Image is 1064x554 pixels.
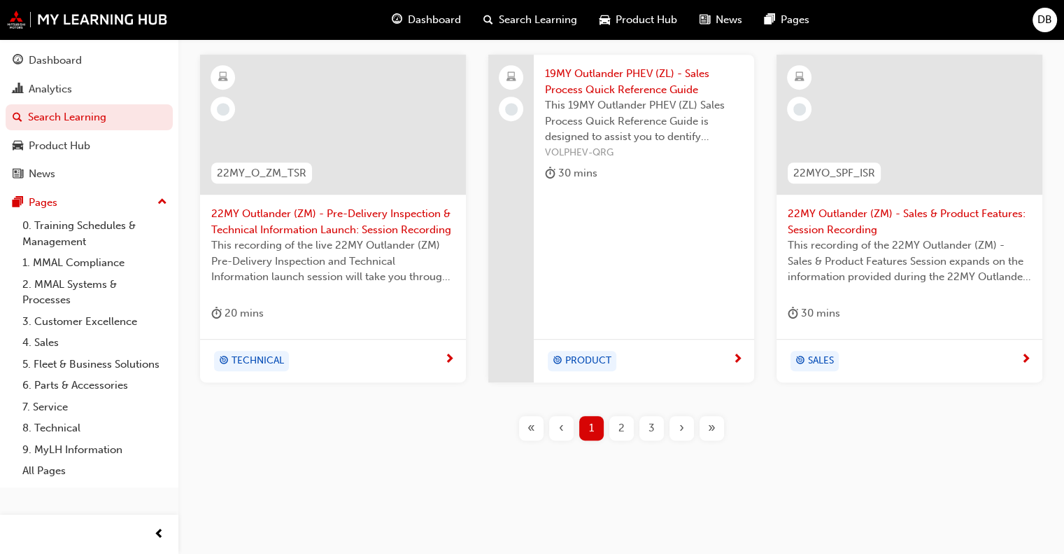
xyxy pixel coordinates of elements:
img: mmal [7,11,168,29]
button: Page 1 [576,416,607,441]
a: 19MY Outlander PHEV (ZL) - Sales Process Quick Reference GuideThis 19MY Outlander PHEV (ZL) Sales... [488,55,754,382]
span: search-icon [483,11,493,29]
button: Page 2 [607,416,637,441]
span: up-icon [157,193,167,212]
span: 22MY Outlander (ZM) - Pre-Delivery Inspection & Technical Information Launch: Session Recording [211,206,455,237]
span: target-icon [553,352,562,371]
span: car-icon [13,140,23,153]
a: guage-iconDashboard [381,6,472,34]
a: search-iconSearch Learning [472,6,588,34]
span: learningRecordVerb_NONE-icon [793,103,806,116]
a: Analytics [6,76,173,102]
div: 30 mins [788,305,840,322]
a: 22MYO_SPF_ISR22MY Outlander (ZM) - Sales & Product Features: Session RecordingThis recording of t... [776,55,1042,382]
span: next-icon [732,354,743,366]
button: DashboardAnalyticsSearch LearningProduct HubNews [6,45,173,190]
a: All Pages [17,460,173,482]
button: Next page [667,416,697,441]
span: SALES [808,353,834,369]
span: Pages [781,12,809,28]
span: 22MY Outlander (ZM) - Sales & Product Features: Session Recording [788,206,1031,237]
span: » [708,420,716,436]
div: Analytics [29,81,72,97]
span: learningResourceType_ELEARNING-icon [795,69,804,87]
div: 30 mins [545,165,597,182]
a: car-iconProduct Hub [588,6,688,34]
span: target-icon [219,352,229,371]
span: 3 [648,420,655,436]
a: 2. MMAL Systems & Processes [17,274,173,311]
span: car-icon [600,11,610,29]
span: next-icon [444,354,455,366]
span: This recording of the live 22MY Outlander (ZM) Pre-Delivery Inspection and Technical Information ... [211,237,455,285]
div: Dashboard [29,53,82,69]
span: learningResourceType_ELEARNING-icon [218,69,228,87]
span: pages-icon [765,11,775,29]
a: 0. Training Schedules & Management [17,215,173,252]
a: News [6,161,173,187]
span: TECHNICAL [232,353,284,369]
span: search-icon [13,111,22,124]
button: First page [516,416,546,441]
button: Pages [6,190,173,216]
span: news-icon [700,11,710,29]
span: news-icon [13,168,23,181]
span: 22MY_O_ZM_TSR [217,165,306,181]
span: guage-icon [392,11,402,29]
span: 22MYO_SPF_ISR [793,165,875,181]
button: Last page [697,416,727,441]
a: 22MY_O_ZM_TSR22MY Outlander (ZM) - Pre-Delivery Inspection & Technical Information Launch: Sessio... [200,55,466,382]
a: pages-iconPages [753,6,821,34]
div: News [29,166,55,182]
a: 8. Technical [17,417,173,439]
span: guage-icon [13,55,23,67]
span: « [527,420,535,436]
a: Search Learning [6,104,173,130]
div: Pages [29,195,57,211]
span: DB [1037,12,1052,28]
span: chart-icon [13,83,23,96]
a: 6. Parts & Accessories [17,375,173,396]
a: 4. Sales [17,332,173,354]
span: This 19MY Outlander PHEV (ZL) Sales Process Quick Reference Guide is designed to assist you to de... [545,97,743,145]
button: DB [1033,8,1057,32]
span: VOLPHEV-QRG [545,145,743,161]
span: 1 [589,420,594,436]
span: Search Learning [499,12,577,28]
span: learningRecordVerb_NONE-icon [217,103,229,116]
span: 19MY Outlander PHEV (ZL) - Sales Process Quick Reference Guide [545,66,743,97]
span: duration-icon [545,165,555,182]
a: Dashboard [6,48,173,74]
span: Product Hub [616,12,677,28]
span: prev-icon [154,526,164,543]
span: This recording of the 22MY Outlander (ZM) - Sales & Product Features Session expands on the infor... [788,237,1031,285]
a: 1. MMAL Compliance [17,252,173,274]
span: ‹ [559,420,564,436]
a: Product Hub [6,133,173,159]
a: 5. Fleet & Business Solutions [17,354,173,375]
button: Page 3 [637,416,667,441]
span: duration-icon [788,305,798,322]
span: learningRecordVerb_NONE-icon [505,103,518,116]
a: news-iconNews [688,6,753,34]
span: laptop-icon [506,69,516,87]
span: Dashboard [408,12,461,28]
span: 2 [618,420,625,436]
a: 3. Customer Excellence [17,311,173,333]
a: 9. MyLH Information [17,439,173,461]
span: duration-icon [211,305,222,322]
span: target-icon [795,352,805,371]
div: Product Hub [29,138,90,154]
span: pages-icon [13,197,23,209]
span: PRODUCT [565,353,611,369]
a: 7. Service [17,396,173,418]
span: News [716,12,742,28]
span: › [679,420,684,436]
button: Previous page [546,416,576,441]
div: 20 mins [211,305,264,322]
span: next-icon [1021,354,1031,366]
